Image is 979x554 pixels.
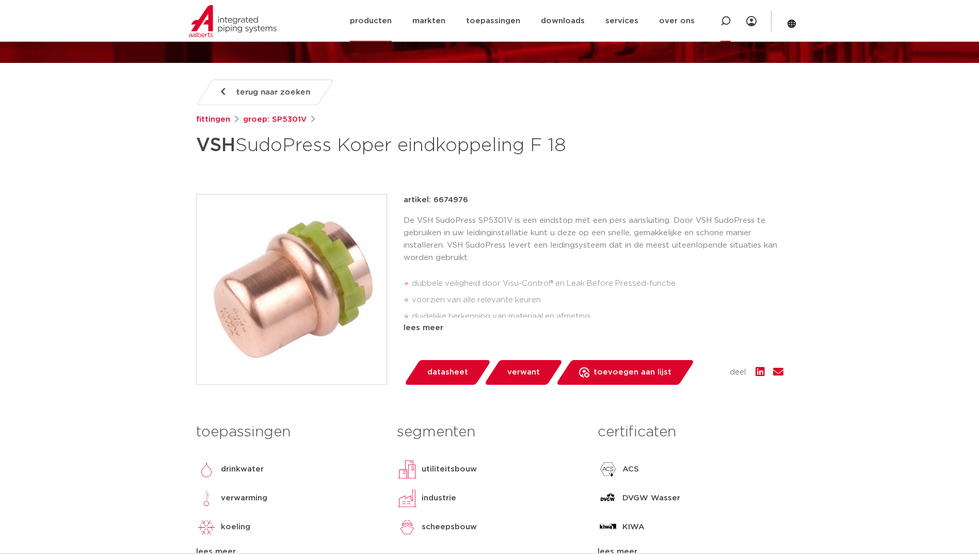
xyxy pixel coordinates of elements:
span: deel: [730,366,747,379]
h1: SudoPress Koper eindkoppeling F 18 [196,130,584,161]
img: scheepsbouw [397,517,418,537]
p: verwarming [221,492,267,504]
span: datasheet [427,364,468,381]
p: drinkwater [221,463,264,476]
p: De VSH SudoPress SP5301V is een eindstop met een pers aansluiting. Door VSH SudoPress te gebruike... [404,215,783,264]
img: Product Image for VSH SudoPress Koper eindkoppeling F 18 [197,194,387,384]
p: KIWA [622,521,645,533]
img: KIWA [598,517,618,537]
img: drinkwater [196,459,217,480]
p: DVGW Wasser [622,492,680,504]
p: industrie [422,492,456,504]
h3: segmenten [397,422,582,443]
span: toevoegen aan lijst [593,364,671,381]
p: koeling [221,521,250,533]
h3: certificaten [598,422,783,443]
a: verwant [484,360,563,385]
img: industrie [397,488,418,509]
p: utiliteitsbouw [422,463,477,476]
a: groep: SP5301V [243,113,307,126]
img: DVGW Wasser [598,488,618,509]
span: verwant [507,364,540,381]
img: ACS [598,459,618,480]
li: dubbele veiligheid door Visu-Control® en Leak Before Pressed-functie [412,275,783,292]
img: verwarming [196,488,217,509]
p: scheepsbouw [422,521,477,533]
img: koeling [196,517,217,537]
strong: VSH [196,136,235,155]
p: ACS [622,463,639,476]
li: duidelijke herkenning van materiaal en afmeting [412,308,783,325]
li: voorzien van alle relevante keuren [412,292,783,308]
a: terug naar zoeken [196,79,334,105]
h3: toepassingen [196,422,381,443]
div: lees meer [404,322,783,334]
span: terug naar zoeken [236,84,310,101]
a: fittingen [196,113,230,126]
a: datasheet [404,360,491,385]
p: artikel: 6674976 [404,194,468,206]
img: utiliteitsbouw [397,459,418,480]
